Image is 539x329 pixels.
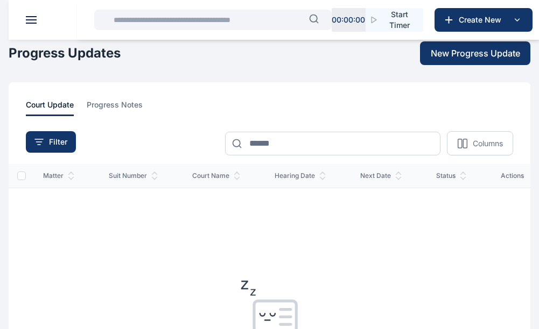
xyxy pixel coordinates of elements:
button: Start Timer [366,8,423,32]
a: court update [26,99,87,116]
span: hearing date [275,171,326,180]
p: Columns [473,138,503,149]
span: matter [43,171,74,180]
button: Columns [447,131,513,155]
span: status [436,171,466,180]
span: progress notes [87,99,143,116]
button: Create New [435,8,533,32]
span: actions [501,171,524,180]
button: New Progress Update [420,41,530,65]
button: Filter [26,131,76,153]
span: Start Timer [384,9,415,31]
p: 00 : 00 : 00 [332,15,365,25]
span: suit number [109,171,158,180]
a: progress notes [87,99,156,116]
span: Create New [454,15,510,25]
span: New Progress Update [431,47,520,60]
span: Filter [49,137,67,147]
span: next date [360,171,402,180]
span: court update [26,99,74,116]
h1: Progress Updates [9,45,121,62]
span: court name [192,171,240,180]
